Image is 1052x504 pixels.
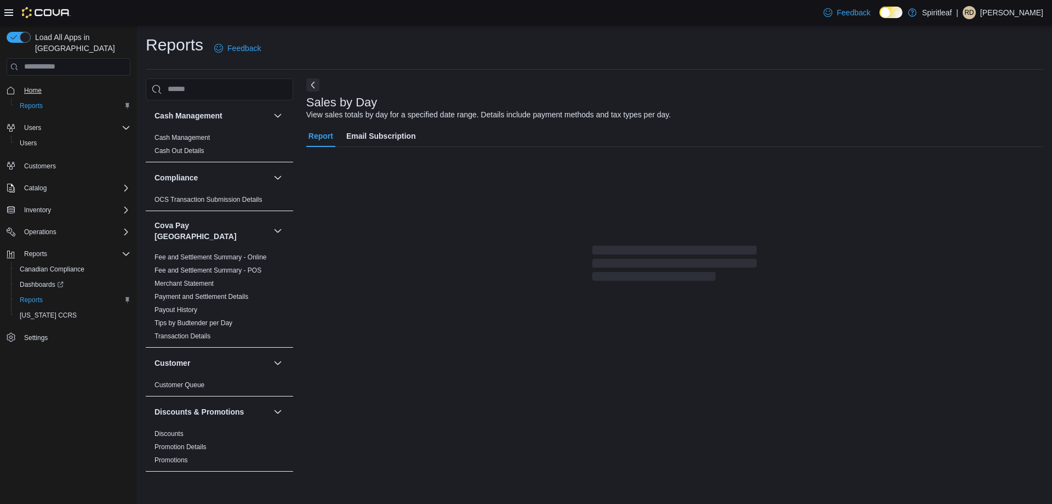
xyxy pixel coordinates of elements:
a: Reports [15,293,47,307]
span: Payment and Settlement Details [155,292,248,301]
span: Promotion Details [155,443,207,451]
button: Users [20,121,45,134]
a: Fee and Settlement Summary - Online [155,253,267,261]
a: Customer Queue [155,381,204,389]
h1: Reports [146,34,203,56]
button: Settings [2,330,135,346]
button: Reports [20,247,52,261]
button: Compliance [155,172,269,183]
button: Users [2,120,135,135]
span: Reports [15,293,130,307]
span: Reports [20,101,43,110]
span: Washington CCRS [15,309,130,322]
span: Customers [20,158,130,172]
button: Operations [20,225,61,239]
span: Dashboards [15,278,130,291]
span: Settings [24,333,48,342]
button: Canadian Compliance [11,262,135,277]
span: Canadian Compliance [20,265,84,274]
a: Users [15,137,41,150]
span: Reports [15,99,130,112]
a: Dashboards [15,278,68,291]
button: Customer [155,358,269,369]
h3: Discounts & Promotions [155,406,244,417]
span: Customer Queue [155,381,204,389]
button: Discounts & Promotions [271,405,284,418]
button: Catalog [2,180,135,196]
button: Catalog [20,182,51,195]
a: Promotion Details [155,443,207,451]
span: Canadian Compliance [15,263,130,276]
span: Reports [20,247,130,261]
span: Dashboards [20,280,64,289]
span: Feedback [227,43,261,54]
span: Loading [592,248,757,283]
span: Inventory [20,203,130,217]
div: View sales totals by day for a specified date range. Details include payment methods and tax type... [306,109,671,121]
a: Home [20,84,46,97]
div: Cash Management [146,131,293,162]
button: Inventory [20,203,55,217]
span: Cash Management [155,133,210,142]
a: Feedback [819,2,874,24]
span: Reports [20,296,43,304]
a: Settings [20,331,52,344]
p: [PERSON_NAME] [980,6,1043,19]
span: Discounts [155,429,184,438]
a: Canadian Compliance [15,263,89,276]
span: Merchant Statement [155,279,214,288]
button: Next [306,78,319,92]
h3: Cova Pay [GEOGRAPHIC_DATA] [155,220,269,242]
a: Reports [15,99,47,112]
button: Customers [2,157,135,173]
button: Inventory [2,202,135,218]
p: Spiritleaf [922,6,952,19]
span: Report [308,125,333,147]
span: Catalog [20,182,130,195]
a: Fee and Settlement Summary - POS [155,267,261,274]
input: Dark Mode [879,7,902,18]
a: Dashboards [11,277,135,292]
button: Reports [2,246,135,262]
span: Catalog [24,184,47,192]
button: Operations [2,224,135,240]
button: [US_STATE] CCRS [11,308,135,323]
button: Users [11,135,135,151]
span: Users [15,137,130,150]
div: Cova Pay [GEOGRAPHIC_DATA] [146,251,293,347]
span: Email Subscription [346,125,416,147]
a: Tips by Budtender per Day [155,319,232,327]
a: Customers [20,160,60,173]
img: Cova [22,7,71,18]
nav: Complex example [7,78,130,374]
span: Tips by Budtender per Day [155,319,232,327]
span: OCS Transaction Submission Details [155,195,262,204]
h3: Cash Management [155,110,222,121]
a: Discounts [155,430,184,438]
div: Customer [146,378,293,396]
a: Cash Management [155,134,210,141]
a: Cash Out Details [155,147,204,155]
span: Operations [20,225,130,239]
span: RD [964,6,974,19]
button: Reports [11,98,135,114]
span: Promotions [155,456,188,465]
span: Home [20,83,130,97]
button: Discounts & Promotions [155,406,269,417]
span: Fee and Settlement Summary - POS [155,266,261,275]
div: Ravi D [963,6,976,19]
a: Transaction Details [155,332,210,340]
span: Users [20,139,37,148]
a: Promotions [155,456,188,464]
button: Cash Management [271,109,284,122]
span: Reports [24,250,47,258]
a: OCS Transaction Submission Details [155,196,262,203]
span: Customers [24,162,56,171]
span: Feedback [837,7,870,18]
div: Discounts & Promotions [146,427,293,471]
a: Payment and Settlement Details [155,293,248,301]
span: Settings [20,331,130,344]
span: Load All Apps in [GEOGRAPHIC_DATA] [31,32,130,54]
span: Dark Mode [879,18,880,19]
